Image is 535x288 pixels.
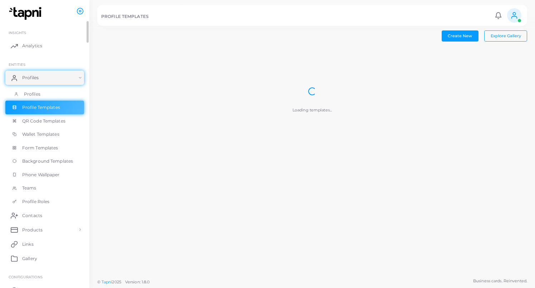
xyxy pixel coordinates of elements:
[5,114,84,128] a: QR Code Templates
[24,91,40,97] span: Profiles
[5,251,84,265] a: Gallery
[5,154,84,168] a: Background Templates
[22,172,60,178] span: Phone Wallpaper
[97,279,149,285] span: ©
[22,145,58,151] span: Form Templates
[22,104,60,111] span: Profile Templates
[22,158,73,164] span: Background Templates
[22,255,37,262] span: Gallery
[5,39,84,53] a: Analytics
[5,87,84,101] a: Profiles
[491,33,521,38] span: Explore Gallery
[5,168,84,182] a: Phone Wallpaper
[5,181,84,195] a: Teams
[5,141,84,155] a: Form Templates
[112,279,121,285] span: 2025
[484,30,527,41] button: Explore Gallery
[22,75,39,81] span: Profiles
[5,195,84,208] a: Profile Roles
[101,14,148,19] h5: PROFILE TEMPLATES
[125,279,150,284] span: Version: 1.8.0
[22,241,34,248] span: Links
[6,7,46,20] img: logo
[5,71,84,85] a: Profiles
[5,208,84,222] a: Contacts
[22,227,43,233] span: Products
[5,237,84,251] a: Links
[448,33,472,38] span: Create New
[5,128,84,141] a: Wallet Templates
[102,279,112,284] a: Tapni
[22,43,42,49] span: Analytics
[9,30,26,35] span: INSIGHTS
[22,131,59,138] span: Wallet Templates
[9,62,25,67] span: ENTITIES
[22,118,65,124] span: QR Code Templates
[22,185,36,191] span: Teams
[22,198,49,205] span: Profile Roles
[22,212,42,219] span: Contacts
[473,278,527,284] span: Business cards. Reinvented.
[9,275,43,279] span: Configurations
[5,222,84,237] a: Products
[5,101,84,114] a: Profile Templates
[293,107,332,113] p: Loading templates...
[442,30,478,41] button: Create New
